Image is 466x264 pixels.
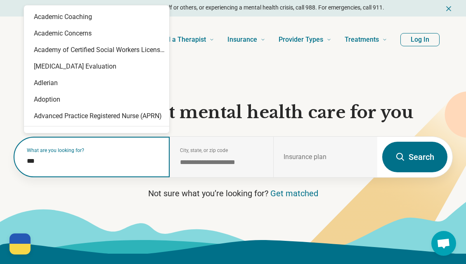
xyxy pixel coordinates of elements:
[27,148,160,153] label: What are you looking for?
[24,9,169,25] div: Academic Coaching
[24,108,169,124] div: Advanced Practice Registered Nurse (APRN)
[24,75,169,91] div: Adlerian
[80,3,384,12] p: If you are at risk of harming yourself or others, or experiencing a mental health crisis, call 98...
[24,42,169,58] div: Academy of Certified Social Workers License (ACSW)
[13,188,453,199] p: Not sure what you’re looking for?
[345,34,379,45] span: Treatments
[279,34,323,45] span: Provider Types
[270,188,318,198] a: Get matched
[431,231,456,256] div: Open chat
[24,91,169,108] div: Adoption
[382,142,447,172] button: Search
[24,58,169,75] div: [MEDICAL_DATA] Evaluation
[227,34,257,45] span: Insurance
[24,5,169,150] div: Suggestions
[445,3,453,13] button: Dismiss
[24,25,169,42] div: Academic Concerns
[158,34,206,45] span: Find a Therapist
[400,33,440,46] button: Log In
[13,102,453,123] h1: Find the right mental health care for you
